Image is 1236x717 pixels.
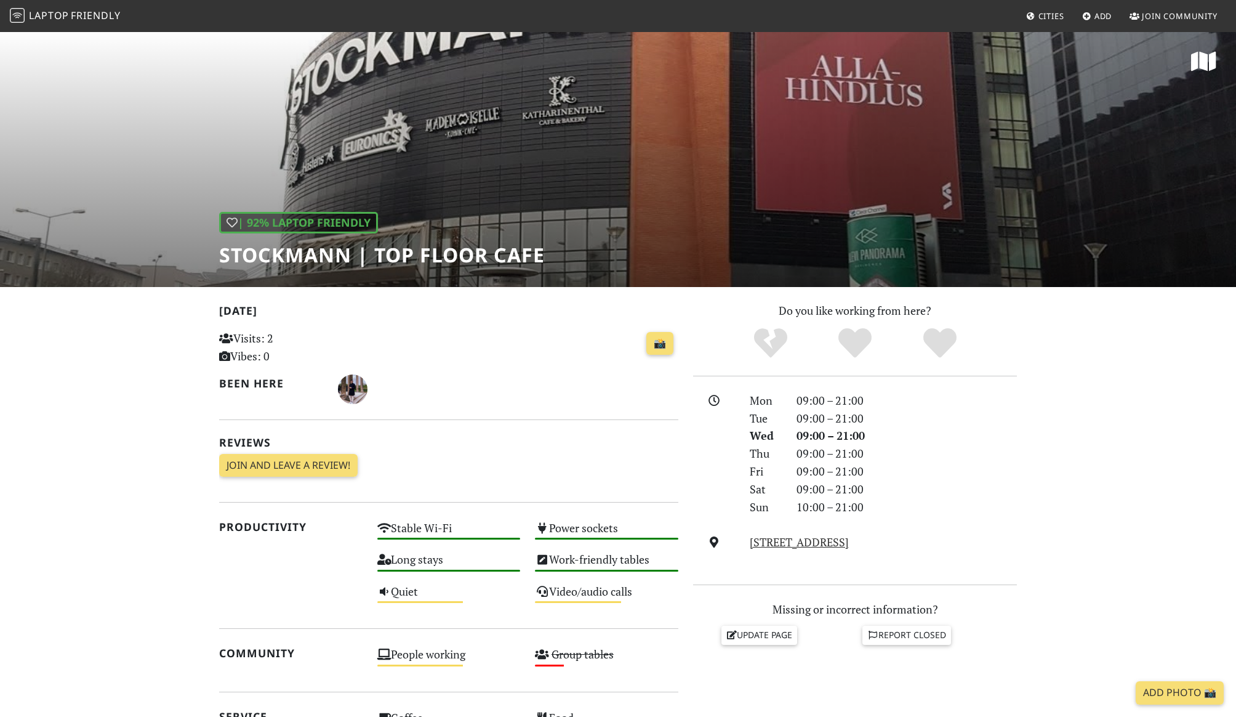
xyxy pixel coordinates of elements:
a: Update page [721,626,798,644]
a: 📸 [646,332,673,355]
a: [STREET_ADDRESS] [750,535,849,549]
a: LaptopFriendly LaptopFriendly [10,6,121,27]
h2: Productivity [219,521,363,533]
div: 09:00 – 21:00 [789,480,1024,498]
div: People working [370,644,528,676]
div: Fri [742,463,789,480]
a: Join and leave a review! [219,454,358,477]
img: LaptopFriendly [10,8,25,23]
span: Fabian Bern [338,381,367,395]
span: Laptop [29,9,69,22]
div: Power sockets [528,518,686,549]
div: 09:00 – 21:00 [789,445,1024,463]
div: Sat [742,480,789,498]
a: Cities [1021,5,1069,27]
p: Missing or incorrect information? [693,601,1017,618]
div: Thu [742,445,789,463]
h2: [DATE] [219,304,678,322]
a: Join Community [1125,5,1222,27]
div: Video/audio calls [528,581,686,613]
div: Work-friendly tables [528,549,686,581]
div: 09:00 – 21:00 [789,427,1024,445]
div: Wed [742,427,789,445]
p: Visits: 2 Vibes: 0 [219,330,363,365]
a: Add Photo 📸 [1136,681,1224,705]
div: Quiet [370,581,528,613]
h1: Stockmann | Top Floor Cafe [219,243,545,267]
div: 09:00 – 21:00 [789,392,1024,410]
a: Add [1077,5,1117,27]
span: Friendly [71,9,120,22]
p: Do you like working from here? [693,302,1017,320]
img: 1425-fabian.jpg [338,375,367,404]
span: Cities [1038,10,1064,22]
div: | 92% Laptop Friendly [219,212,378,233]
a: Report closed [862,626,951,644]
div: 10:00 – 21:00 [789,498,1024,516]
span: Add [1094,10,1112,22]
s: Group tables [552,647,614,662]
div: No [728,326,813,360]
span: Join Community [1142,10,1218,22]
h2: Reviews [219,436,678,449]
div: Stable Wi-Fi [370,518,528,549]
div: Tue [742,410,789,427]
div: Sun [742,498,789,516]
div: 09:00 – 21:00 [789,463,1024,480]
div: Yes [813,326,897,360]
div: Definitely! [897,326,982,360]
div: Mon [742,392,789,410]
h2: Community [219,647,363,660]
div: Long stays [370,549,528,581]
h2: Been here [219,377,323,390]
div: 09:00 – 21:00 [789,410,1024,427]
